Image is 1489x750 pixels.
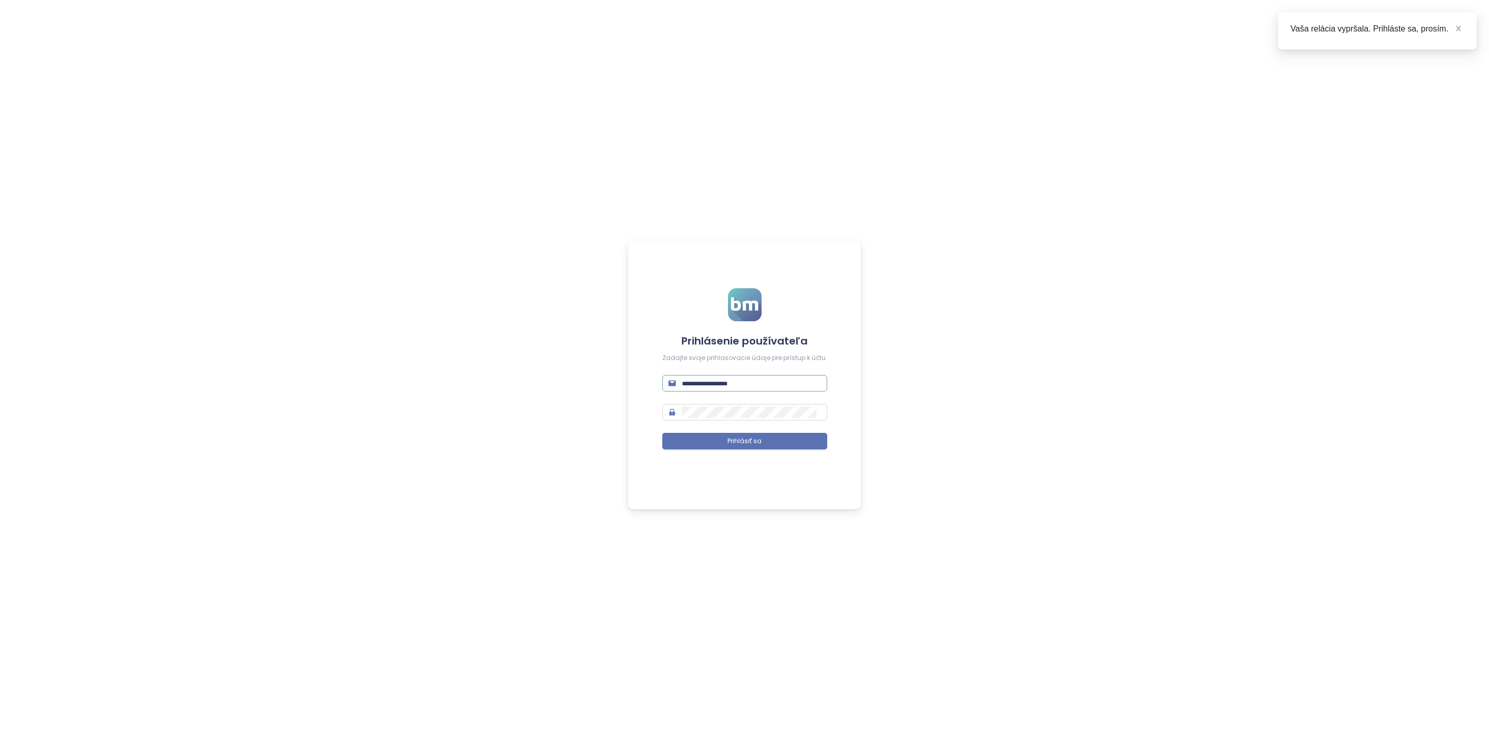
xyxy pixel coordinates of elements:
[668,409,676,416] span: lock
[662,334,827,348] h4: Prihlásenie používateľa
[662,433,827,449] button: Prihlásiť sa
[727,436,762,446] span: Prihlásiť sa
[662,353,827,363] div: Zadajte svoje prihlasovacie údaje pre prístup k účtu.
[1290,23,1464,35] div: Vaša relácia vypršala. Prihláste sa, prosím.
[728,288,762,321] img: logo
[668,380,676,387] span: mail
[1455,25,1462,32] span: close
